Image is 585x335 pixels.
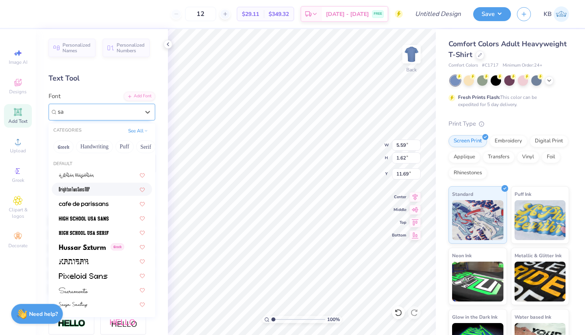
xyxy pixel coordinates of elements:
[59,230,109,236] img: High School USA Serif
[59,259,89,264] img: Kanisah
[404,46,419,62] img: Back
[515,200,566,240] img: Puff Ink
[242,10,259,18] span: $29.11
[53,140,74,153] button: Greek
[554,6,569,22] img: Kate Burton
[458,94,556,108] div: This color can be expedited for 5 day delivery.
[59,173,94,178] img: a Ahlan Wasahlan
[136,140,156,153] button: Serif
[458,94,500,100] strong: Fresh Prints Flash:
[4,207,32,219] span: Clipart & logos
[49,161,155,167] div: Default
[109,319,137,329] img: Shadow
[58,319,86,328] img: Stroke
[62,42,91,53] span: Personalized Names
[452,262,503,301] img: Neon Ink
[8,118,27,124] span: Add Text
[542,151,560,163] div: Foil
[126,127,150,135] button: See All
[59,273,107,279] img: Pixeloid Sans
[448,119,569,128] div: Print Type
[9,89,27,95] span: Designs
[515,262,566,301] img: Metallic & Glitter Ink
[53,127,82,134] div: CATEGORIES
[544,6,569,22] a: KB
[452,200,503,240] img: Standard
[515,190,531,198] span: Puff Ink
[59,201,109,207] img: cafe de paris-sans
[49,73,155,84] div: Text Tool
[327,316,340,323] span: 100 %
[49,92,60,101] label: Font
[530,135,568,147] div: Digital Print
[544,10,552,19] span: KB
[448,167,487,179] div: Rhinestones
[124,92,155,101] div: Add Font
[76,140,113,153] button: Handwriting
[111,243,124,250] span: Greek
[326,10,369,18] span: [DATE] - [DATE]
[117,42,145,53] span: Personalized Numbers
[9,59,27,65] span: Image AI
[392,207,406,213] span: Middle
[392,233,406,238] span: Bottom
[12,177,24,183] span: Greek
[59,302,88,307] img: Senja Santuy
[392,194,406,200] span: Center
[374,11,382,17] span: FREE
[448,39,567,59] span: Comfort Colors Adult Heavyweight T-Shirt
[448,151,480,163] div: Applique
[59,244,106,250] img: Hussar Szturm
[503,62,542,69] span: Minimum Order: 24 +
[452,251,472,260] span: Neon Ink
[515,251,562,260] span: Metallic & Glitter Ink
[59,187,90,193] img: BrightonTwo Sans NBP
[10,148,26,154] span: Upload
[8,242,27,249] span: Decorate
[482,62,499,69] span: # C1717
[489,135,527,147] div: Embroidery
[448,135,487,147] div: Screen Print
[269,10,289,18] span: $349.32
[115,140,134,153] button: Puff
[517,151,539,163] div: Vinyl
[59,288,88,293] img: Sacramento
[448,62,478,69] span: Comfort Colors
[515,313,551,321] span: Water based Ink
[59,216,109,221] img: High School USA Sans
[185,7,216,21] input: – –
[473,7,511,21] button: Save
[452,313,497,321] span: Glow in the Dark Ink
[409,6,467,22] input: Untitled Design
[406,66,417,73] div: Back
[483,151,515,163] div: Transfers
[392,220,406,225] span: Top
[29,310,58,318] strong: Need help?
[452,190,473,198] span: Standard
